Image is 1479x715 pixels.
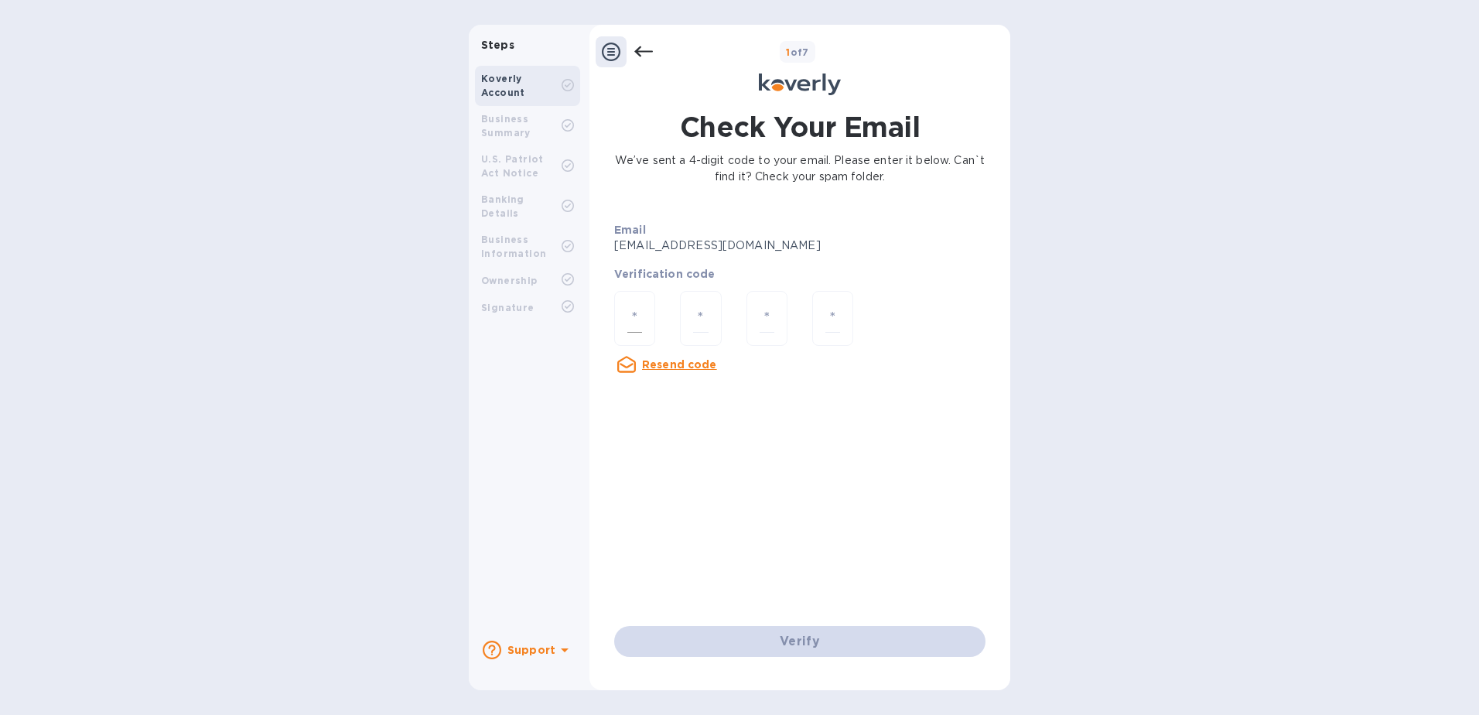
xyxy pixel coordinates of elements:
span: 1 [786,46,790,58]
p: We’ve sent a 4-digit code to your email. Please enter it below. Can`t find it? Check your spam fo... [614,152,985,185]
b: Banking Details [481,193,524,219]
b: Ownership [481,275,538,286]
b: of 7 [786,46,809,58]
b: Signature [481,302,535,313]
h1: Check Your Email [680,108,920,146]
b: Business Summary [481,113,531,139]
p: [EMAIL_ADDRESS][DOMAIN_NAME] [614,238,852,254]
b: Email [614,224,646,236]
u: Resend code [642,358,717,371]
p: Verification code [614,266,985,282]
b: Support [507,644,555,656]
b: Business Information [481,234,546,259]
b: Koverly Account [481,73,525,98]
b: Steps [481,39,514,51]
b: U.S. Patriot Act Notice [481,153,544,179]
